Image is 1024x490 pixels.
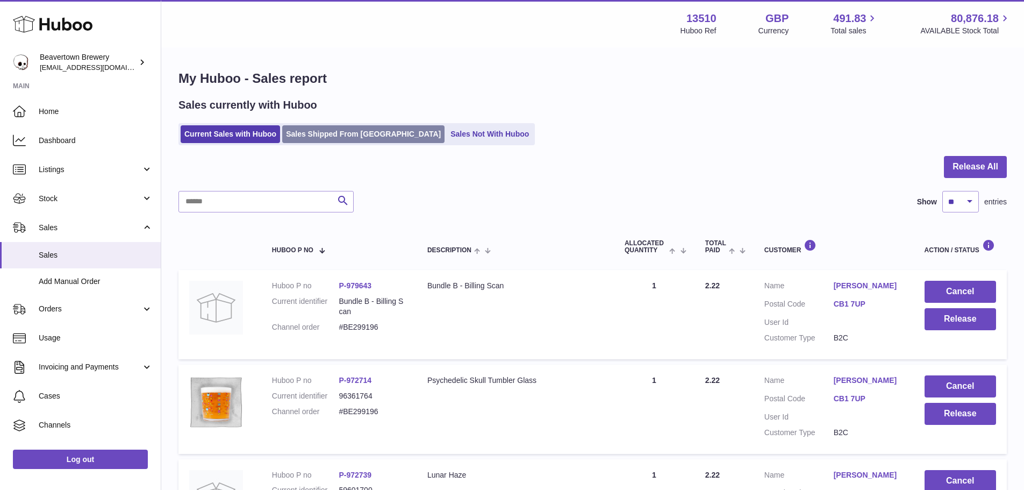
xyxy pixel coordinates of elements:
[39,106,153,117] span: Home
[764,299,834,312] dt: Postal Code
[920,26,1011,36] span: AVAILABLE Stock Total
[925,403,996,425] button: Release
[339,281,371,290] a: P-979643
[40,52,137,73] div: Beavertown Brewery
[339,407,406,417] dd: #BE299196
[282,125,445,143] a: Sales Shipped From [GEOGRAPHIC_DATA]
[447,125,533,143] a: Sales Not With Huboo
[39,223,141,233] span: Sales
[920,11,1011,36] a: 80,876.18 AVAILABLE Stock Total
[39,420,153,430] span: Channels
[764,239,903,254] div: Customer
[427,470,603,480] div: Lunar Haze
[681,26,717,36] div: Huboo Ref
[339,322,406,332] dd: #BE299196
[925,281,996,303] button: Cancel
[272,322,339,332] dt: Channel order
[925,239,996,254] div: Action / Status
[614,270,694,359] td: 1
[764,333,834,343] dt: Customer Type
[427,281,603,291] div: Bundle B - Billing Scan
[833,11,866,26] span: 491.83
[178,98,317,112] h2: Sales currently with Huboo
[944,156,1007,178] button: Release All
[39,165,141,175] span: Listings
[189,375,243,429] img: beavertown-brewery-psychedelic-tumbler-glass_833d0b27-4866-49f0-895d-c202ab10c88f.png
[272,375,339,386] dt: Huboo P no
[917,197,937,207] label: Show
[427,247,471,254] span: Description
[339,296,406,317] dd: Bundle B - Billing Scan
[758,26,789,36] div: Currency
[181,125,280,143] a: Current Sales with Huboo
[272,470,339,480] dt: Huboo P no
[39,194,141,204] span: Stock
[39,304,141,314] span: Orders
[39,136,153,146] span: Dashboard
[984,197,1007,207] span: entries
[13,450,148,469] a: Log out
[834,375,903,386] a: [PERSON_NAME]
[830,26,878,36] span: Total sales
[39,391,153,401] span: Cases
[764,428,834,438] dt: Customer Type
[39,362,141,372] span: Invoicing and Payments
[39,276,153,287] span: Add Manual Order
[705,376,720,385] span: 2.22
[339,391,406,401] dd: 96361764
[764,375,834,388] dt: Name
[764,317,834,328] dt: User Id
[339,471,371,479] a: P-972739
[764,281,834,294] dt: Name
[951,11,999,26] span: 80,876.18
[40,63,158,72] span: [EMAIL_ADDRESS][DOMAIN_NAME]
[764,412,834,422] dt: User Id
[765,11,789,26] strong: GBP
[705,240,726,254] span: Total paid
[834,299,903,309] a: CB1 7UP
[925,308,996,330] button: Release
[705,471,720,479] span: 2.22
[705,281,720,290] span: 2.22
[272,281,339,291] dt: Huboo P no
[830,11,878,36] a: 491.83 Total sales
[39,333,153,343] span: Usage
[925,375,996,397] button: Cancel
[764,394,834,407] dt: Postal Code
[189,281,243,335] img: no-photo.jpg
[834,428,903,438] dd: B2C
[834,394,903,404] a: CB1 7UP
[614,365,694,454] td: 1
[686,11,717,26] strong: 13510
[625,240,667,254] span: ALLOCATED Quantity
[13,54,29,70] img: internalAdmin-13510@internal.huboo.com
[427,375,603,386] div: Psychedelic Skull Tumbler Glass
[834,333,903,343] dd: B2C
[834,281,903,291] a: [PERSON_NAME]
[764,470,834,483] dt: Name
[834,470,903,480] a: [PERSON_NAME]
[339,376,371,385] a: P-972714
[272,407,339,417] dt: Channel order
[272,391,339,401] dt: Current identifier
[39,250,153,260] span: Sales
[178,70,1007,87] h1: My Huboo - Sales report
[272,247,313,254] span: Huboo P no
[272,296,339,317] dt: Current identifier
